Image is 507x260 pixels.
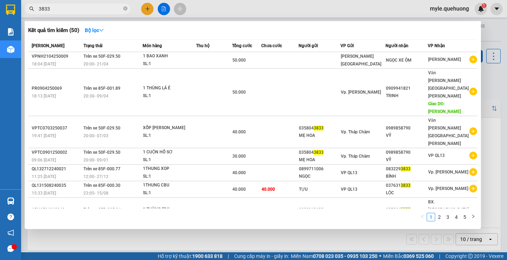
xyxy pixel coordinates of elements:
span: close-circle [123,6,127,12]
span: Món hàng [143,43,162,48]
li: Previous Page [418,213,427,221]
div: ADV1506240049 [32,206,81,214]
img: warehouse-icon [7,197,14,205]
div: SL: 1 [143,189,196,197]
span: Trên xe 85F-000.30 [83,183,120,188]
span: plus-circle [469,168,477,176]
h3: Kết quả tìm kiếm ( 50 ) [28,27,79,34]
span: 30.000 [232,154,246,159]
div: SL: 1 [143,132,196,140]
span: Tổng cước [232,43,252,48]
button: Bộ lọcdown [79,25,109,36]
img: solution-icon [7,28,14,36]
span: VP Nhận [428,43,445,48]
span: 20:00 - 21/04 [83,62,108,66]
div: SL: 1 [143,156,196,164]
a: 1 [427,213,435,221]
span: Người nhận [386,43,408,48]
span: 23:05 - 15/08 [83,191,108,196]
span: Văn [PERSON_NAME][GEOGRAPHIC_DATA][PERSON_NAME] [428,118,469,146]
span: 40.000 [262,187,275,192]
div: PR0904250069 [32,85,81,92]
div: 035804 [386,206,427,214]
li: 1 [427,213,435,221]
span: search [29,6,34,11]
span: Vp. Tháp Chàm [341,129,370,134]
span: 19:41 [DATE] [32,133,56,138]
span: VP QL13 [341,170,357,175]
div: 0989858790 [386,125,427,132]
span: 40.000 [232,129,246,134]
div: 1 BAO XANH [143,52,196,60]
span: 3833 [401,183,411,188]
div: 035804 [299,125,340,132]
div: 083229 [386,165,427,173]
span: Trên xe 50F-029.50 [83,54,120,59]
div: 037631 [386,182,427,189]
div: SL: 1 [143,60,196,68]
button: right [469,213,477,221]
div: 0909941821 [386,85,427,92]
div: LỘC [386,189,427,197]
span: 11:25 [DATE] [32,174,56,179]
span: 20:30 - 09/04 [83,94,108,99]
button: left [418,213,427,221]
span: message [7,245,14,252]
span: 15:33 [DATE] [32,191,56,196]
li: 2 [435,213,444,221]
span: Giao DĐ: [PERSON_NAME] [428,101,461,114]
div: 035804 [299,149,340,156]
strong: Bộ lọc [85,27,104,33]
div: 0899711006 [299,165,340,173]
span: plus-circle [469,88,477,95]
div: TỰU [299,186,340,193]
span: Chưa cước [261,43,282,48]
div: NGỌC [299,173,340,180]
span: Vp. [PERSON_NAME] [341,90,381,95]
span: VP QL13 [341,187,357,192]
a: 5 [461,213,469,221]
div: QL131508240035 [32,182,81,189]
div: TRINH [386,92,427,100]
span: Văn [PERSON_NAME][GEOGRAPHIC_DATA][PERSON_NAME] [428,70,469,99]
div: VPTC0703250037 [32,125,81,132]
span: Trên xe 50F-029.50 [83,126,120,131]
span: 3833 [401,207,411,212]
span: plus-circle [469,56,477,63]
span: 3833 [401,166,411,171]
span: 40.000 [232,187,246,192]
div: 1THUNG XOP [143,165,196,173]
span: Trạng thái [83,43,102,48]
span: down [99,28,104,33]
span: Thu hộ [196,43,209,48]
a: 4 [452,213,460,221]
span: BX. [GEOGRAPHIC_DATA] [428,199,469,212]
div: SL: 1 [143,92,196,100]
span: 18:04 [DATE] [32,62,56,66]
span: Người gửi [299,43,318,48]
div: SL: 1 [143,173,196,180]
span: VP Gửi [340,43,354,48]
div: 1THUNG CBU [143,182,196,189]
span: 3833 [314,150,324,155]
span: Vp. [PERSON_NAME] [428,170,468,175]
span: plus-circle [469,185,477,192]
div: XỐP [PERSON_NAME] [143,124,196,132]
a: 3 [444,213,452,221]
div: 1 THÙNG LÁ É [143,84,196,92]
img: logo-vxr [6,5,15,15]
span: 12:00 - 27/12 [83,174,108,179]
span: 20:00 - 07/03 [83,133,108,138]
span: Trên xe 85B-005.94 [83,207,121,212]
div: 1 CUỘN HỒ SƠ [143,148,196,156]
div: VỸ [386,132,427,139]
div: MẸ HOA [299,132,340,139]
div: QL132712240021 [32,165,81,173]
div: 1 THÙNG TIVI [143,206,196,214]
span: question-circle [7,214,14,220]
li: 3 [444,213,452,221]
span: close-circle [123,6,127,11]
span: 09:06 [DATE] [32,158,56,163]
span: 18:13 [DATE] [32,94,56,99]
